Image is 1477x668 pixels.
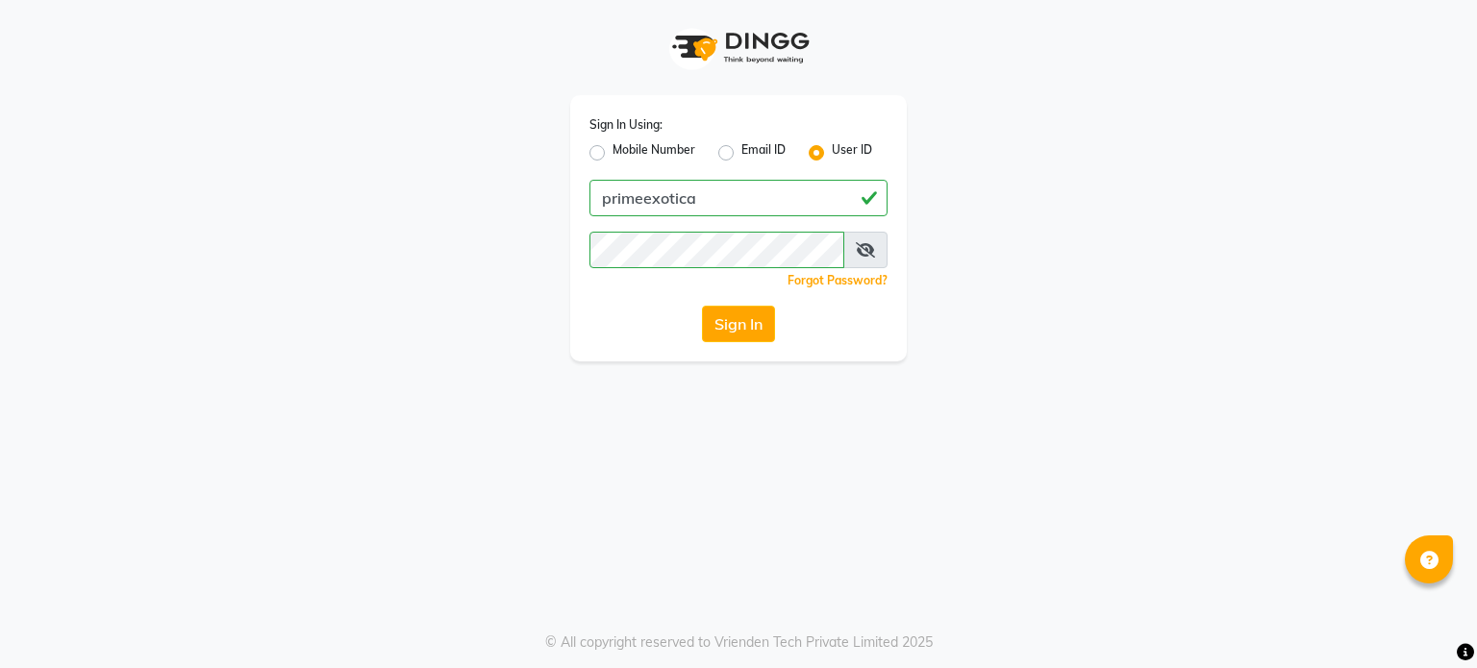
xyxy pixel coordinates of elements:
label: User ID [832,141,872,164]
label: Sign In Using: [589,116,663,134]
label: Email ID [741,141,786,164]
a: Forgot Password? [788,273,888,287]
label: Mobile Number [613,141,695,164]
img: logo1.svg [662,19,815,76]
input: Username [589,180,888,216]
input: Username [589,232,844,268]
button: Sign In [702,306,775,342]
